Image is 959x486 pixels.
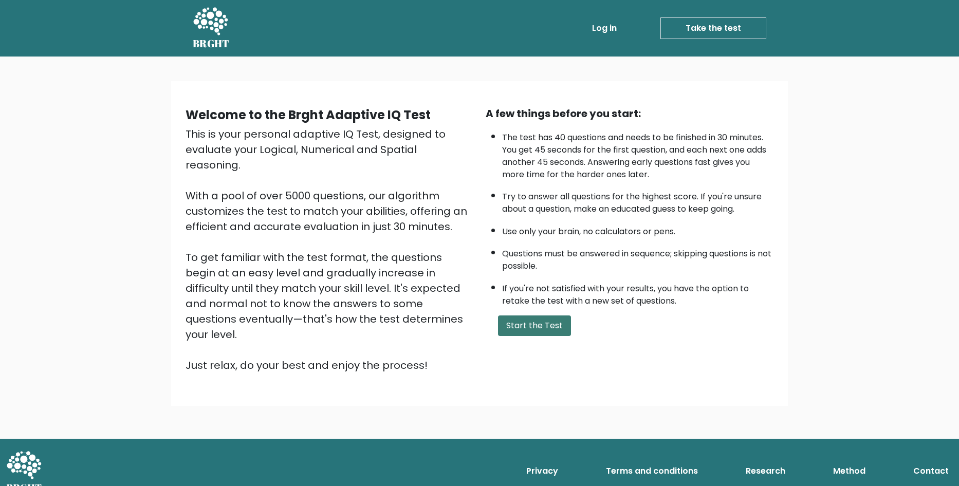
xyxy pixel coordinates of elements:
li: Use only your brain, no calculators or pens. [502,220,773,238]
a: BRGHT [193,4,230,52]
a: Research [742,461,789,481]
li: Questions must be answered in sequence; skipping questions is not possible. [502,242,773,272]
h5: BRGHT [193,38,230,50]
button: Start the Test [498,315,571,336]
li: The test has 40 questions and needs to be finished in 30 minutes. You get 45 seconds for the firs... [502,126,773,181]
a: Contact [909,461,953,481]
div: This is your personal adaptive IQ Test, designed to evaluate your Logical, Numerical and Spatial ... [186,126,473,373]
a: Take the test [660,17,766,39]
a: Terms and conditions [602,461,702,481]
li: If you're not satisfied with your results, you have the option to retake the test with a new set ... [502,277,773,307]
a: Log in [588,18,621,39]
b: Welcome to the Brght Adaptive IQ Test [186,106,431,123]
a: Privacy [522,461,562,481]
div: A few things before you start: [486,106,773,121]
li: Try to answer all questions for the highest score. If you're unsure about a question, make an edu... [502,185,773,215]
a: Method [829,461,870,481]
